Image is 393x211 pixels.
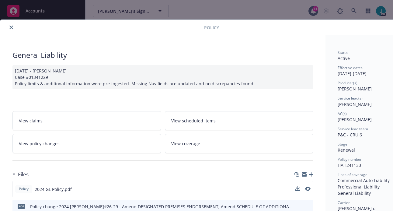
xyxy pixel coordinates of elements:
[19,118,43,124] span: View claims
[171,118,216,124] span: View scheduled items
[204,24,219,31] span: Policy
[12,171,29,178] div: Files
[338,172,367,177] span: Lines of coverage
[30,203,293,210] div: Policy change 2024 [PERSON_NAME]#26-29 - Amend DESIGNATED PREMISES ENDORSEMENT; Amend SCHEDULE OF...
[338,117,372,122] span: [PERSON_NAME]
[305,187,311,191] button: preview file
[338,65,363,70] span: Effective dates
[35,186,72,192] span: 2024 GL Policy.pdf
[8,24,15,31] button: close
[338,132,362,138] span: P&C - CRU 6
[338,101,372,107] span: [PERSON_NAME]
[338,50,348,55] span: Status
[295,186,300,191] button: download file
[12,134,161,153] a: View policy changes
[296,203,301,210] button: download file
[165,111,314,130] a: View scheduled items
[338,162,361,168] span: HAH241133
[338,55,350,61] span: Active
[338,200,350,205] span: Carrier
[338,111,347,116] span: AC(s)
[305,186,311,192] button: preview file
[12,111,161,130] a: View claims
[305,203,311,210] button: preview file
[19,140,60,147] span: View policy changes
[338,80,357,86] span: Producer(s)
[18,171,29,178] h3: Files
[338,86,372,92] span: [PERSON_NAME]
[12,50,313,60] div: General Liability
[295,186,300,192] button: download file
[12,65,313,89] div: [DATE] - [PERSON_NAME] Case #01341229 Policy limits & additional information were pre-ingested. M...
[338,142,347,147] span: Stage
[171,140,200,147] span: View coverage
[338,96,363,101] span: Service lead(s)
[338,126,368,132] span: Service lead team
[18,204,25,209] span: pdf
[165,134,314,153] a: View coverage
[338,147,355,153] span: Renewal
[338,157,362,162] span: Policy number
[18,186,30,192] span: Policy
